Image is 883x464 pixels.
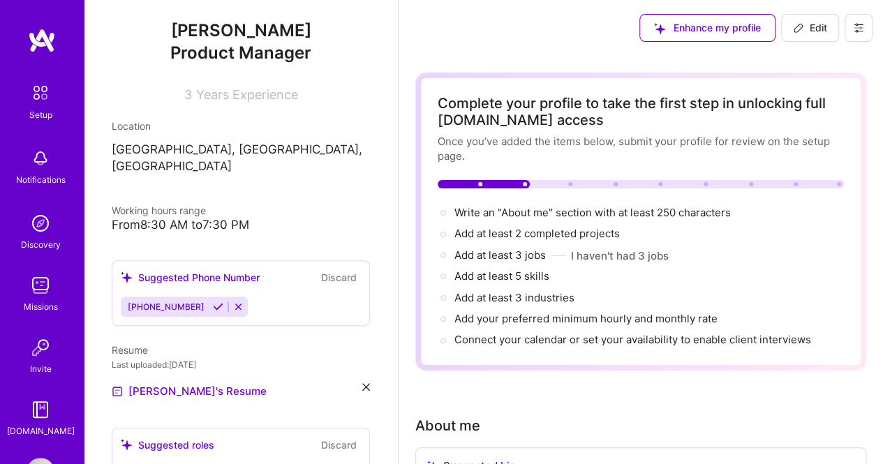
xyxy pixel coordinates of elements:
[27,144,54,172] img: bell
[128,301,205,312] span: [PHONE_NUMBER]
[28,28,56,53] img: logo
[184,87,192,102] span: 3
[213,301,223,312] i: Accept
[121,271,133,283] i: icon SuggestedTeams
[121,439,133,451] i: icon SuggestedTeams
[438,134,844,163] div: Once you’ve added the items below, submit your profile for review on the setup page.
[781,14,839,42] button: Edit
[24,299,58,314] div: Missions
[454,269,549,283] span: Add at least 5 skills
[21,237,61,252] div: Discovery
[415,415,480,436] div: About me
[112,357,370,372] div: Last uploaded: [DATE]
[170,43,311,63] span: Product Manager
[454,333,811,346] span: Connect your calendar or set your availability to enable client interviews
[16,172,66,187] div: Notifications
[29,107,52,122] div: Setup
[27,396,54,424] img: guide book
[112,344,148,356] span: Resume
[454,248,546,262] span: Add at least 3 jobs
[454,206,734,219] span: Write an "About me" section with at least 250 characters
[27,209,54,237] img: discovery
[112,20,370,41] span: [PERSON_NAME]
[30,361,52,376] div: Invite
[317,437,361,453] button: Discard
[112,204,206,216] span: Working hours range
[317,269,361,285] button: Discard
[27,271,54,299] img: teamwork
[121,437,214,452] div: Suggested roles
[112,142,370,175] p: [GEOGRAPHIC_DATA], [GEOGRAPHIC_DATA], [GEOGRAPHIC_DATA]
[121,270,260,285] div: Suggested Phone Number
[26,78,55,107] img: setup
[571,248,669,263] button: I haven't had 3 jobs
[196,87,298,102] span: Years Experience
[7,424,75,438] div: [DOMAIN_NAME]
[438,95,844,128] div: Complete your profile to take the first step in unlocking full [DOMAIN_NAME] access
[793,21,827,35] span: Edit
[454,291,574,304] span: Add at least 3 industries
[112,119,370,133] div: Location
[233,301,244,312] i: Reject
[112,218,370,232] div: From 8:30 AM to 7:30 PM
[454,312,718,325] span: Add your preferred minimum hourly and monthly rate
[112,383,267,400] a: [PERSON_NAME]'s Resume
[362,383,370,391] i: icon Close
[112,386,123,397] img: Resume
[454,227,620,240] span: Add at least 2 completed projects
[27,334,54,361] img: Invite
